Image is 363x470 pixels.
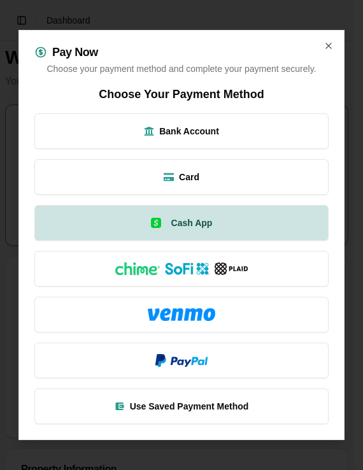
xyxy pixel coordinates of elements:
[165,262,210,275] img: SoFi logo
[148,308,215,321] img: Venmo logo
[34,113,329,149] button: Bank Account
[159,125,219,138] span: Bank Account
[34,159,329,195] button: Card
[130,400,249,413] span: Use Saved Payment Method
[155,354,208,367] img: PayPal logo
[115,262,160,275] img: Chime logo
[215,262,248,275] img: Plaid logo
[171,217,213,229] span: Cash App
[99,85,264,103] h2: Choose Your Payment Method
[179,171,199,183] span: Card
[34,205,329,241] button: Cash App
[52,46,98,58] h2: Pay Now
[34,62,329,75] p: Choose your payment method and complete your payment securely.
[34,388,329,424] button: Use Saved Payment Method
